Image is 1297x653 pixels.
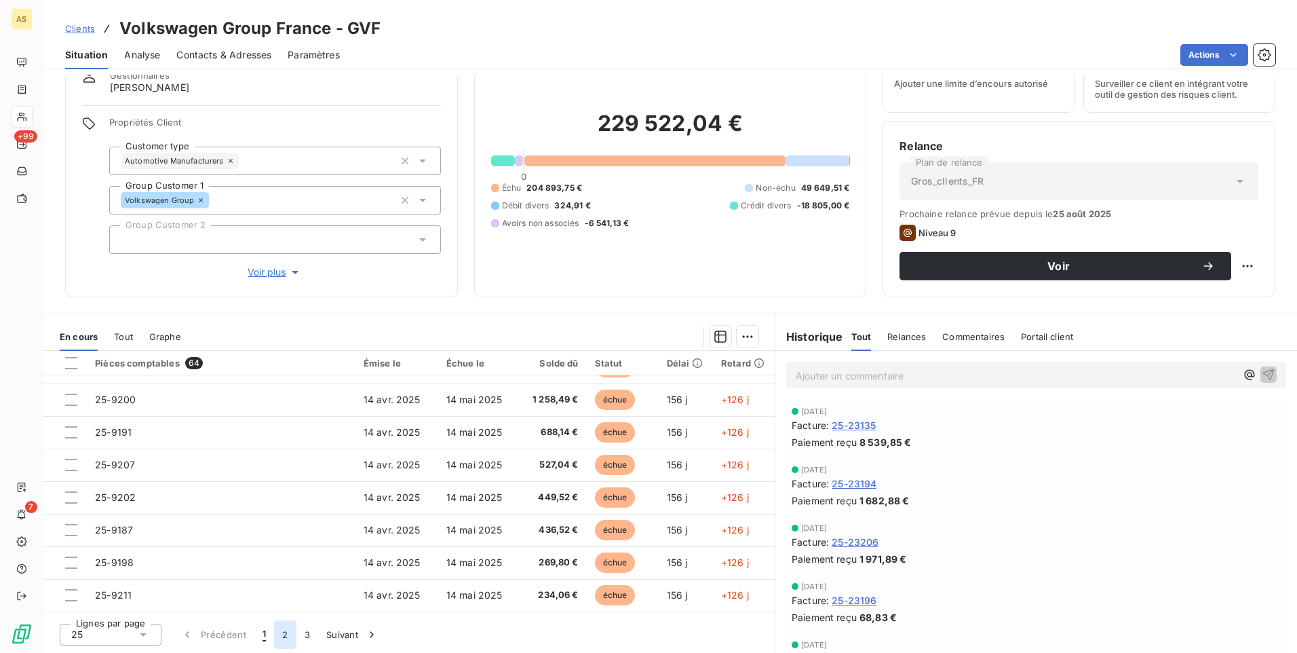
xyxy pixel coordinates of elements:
span: 269,80 € [521,556,578,570]
span: Voir plus [248,265,302,279]
span: 25-23196 [832,593,876,608]
button: Actions [1180,44,1248,66]
span: 14 mai 2025 [446,394,503,405]
div: AS [11,8,33,30]
span: 25-9202 [95,491,136,503]
span: [DATE] [801,641,827,649]
span: Volkswagen Group [125,196,194,204]
span: Relances [887,331,926,342]
h2: 229 522,04 € [491,110,850,151]
span: Automotive Manufacturers [125,157,224,165]
span: Propriétés Client [109,117,441,136]
div: Délai [667,358,705,369]
span: Analyse [124,48,160,62]
span: +126 j [721,589,749,601]
span: 14 mai 2025 [446,459,503,470]
span: 25-9200 [95,394,136,405]
span: 25-9187 [95,524,133,536]
span: +126 j [721,557,749,568]
span: 25-9211 [95,589,132,601]
h3: Volkswagen Group France - GVF [119,16,381,41]
span: 25 [71,628,83,641]
span: Contacts & Adresses [176,48,271,62]
span: 25-23206 [832,535,878,549]
span: Gros_clients_FR [911,174,984,188]
span: échue [595,553,636,573]
button: 1 [254,620,274,649]
span: 14 mai 2025 [446,426,503,438]
input: Ajouter une valeur [239,155,250,167]
span: Prochaine relance prévue depuis le [899,208,1258,219]
a: Clients [65,22,95,35]
div: Solde dû [521,358,578,369]
span: 14 avr. 2025 [364,557,421,568]
span: +126 j [721,394,749,405]
span: 156 j [667,491,688,503]
span: 234,06 € [521,589,578,602]
span: 156 j [667,524,688,536]
span: +126 j [721,426,749,438]
span: 68,83 € [859,610,897,624]
span: 49 649,51 € [801,182,850,194]
span: Échu [502,182,522,194]
span: Situation [65,48,108,62]
span: Gestionnaires [110,70,170,81]
span: 25-9207 [95,459,135,470]
span: Facture : [792,477,829,491]
span: 14 mai 2025 [446,557,503,568]
span: Surveiller ce client en intégrant votre outil de gestion des risques client. [1095,78,1264,100]
span: 156 j [667,557,688,568]
span: Paiement reçu [792,493,857,508]
span: 14 avr. 2025 [364,524,421,536]
span: Paiement reçu [792,435,857,449]
img: Logo LeanPay [11,623,33,645]
span: Facture : [792,593,829,608]
h6: Relance [899,138,1258,154]
span: [DATE] [801,524,827,532]
span: Graphe [149,331,181,342]
span: +99 [14,130,37,143]
span: 1 [263,628,266,641]
span: Avoirs non associés [502,217,579,229]
span: 64 [185,357,203,369]
span: 14 avr. 2025 [364,394,421,405]
span: 449,52 € [521,491,578,504]
span: Tout [114,331,133,342]
span: -18 805,00 € [797,200,850,212]
span: 324,91 € [554,200,590,212]
span: 8 539,85 € [859,435,912,449]
span: 204 893,75 € [526,182,582,194]
span: 0 [521,171,526,182]
span: +126 j [721,459,749,470]
span: 688,14 € [521,426,578,439]
input: Ajouter une valeur [209,194,220,206]
span: 156 j [667,589,688,601]
span: En cours [60,331,98,342]
input: Ajouter une valeur [121,234,132,246]
span: 527,04 € [521,458,578,472]
span: [DATE] [801,582,827,591]
span: Ajouter une limite d’encours autorisé [894,78,1048,89]
div: Statut [595,358,651,369]
span: 14 mai 2025 [446,491,503,503]
span: [DATE] [801,466,827,474]
span: Clients [65,23,95,34]
span: 436,52 € [521,523,578,537]
span: 25 août 2025 [1053,208,1111,219]
span: +126 j [721,491,749,503]
span: échue [595,455,636,475]
span: échue [595,390,636,410]
span: Portail client [1021,331,1073,342]
span: Voir [916,261,1201,272]
span: 156 j [667,394,688,405]
div: Pièces comptables [95,357,347,369]
span: Paramètres [288,48,340,62]
button: Suivant [318,620,387,649]
button: Précédent [172,620,254,649]
div: Retard [721,358,767,369]
span: [PERSON_NAME] [110,81,189,94]
span: 14 avr. 2025 [364,491,421,503]
span: Tout [851,331,872,342]
span: Crédit divers [741,200,792,212]
span: 7 [25,501,37,513]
